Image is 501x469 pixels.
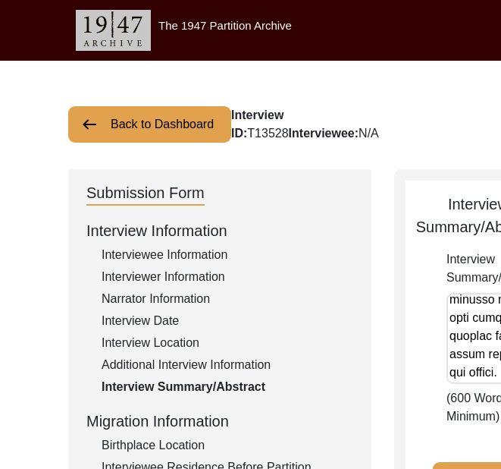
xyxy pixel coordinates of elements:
[231,106,418,143] div: T13528 N/A
[86,181,205,206] div: Submission Form
[299,60,354,77] label: Dashboard
[76,10,151,51] img: header-logo.png
[102,268,353,286] div: Interviewer Information
[102,312,353,330] div: Interview Date
[289,127,359,140] b: Interviewee:
[86,219,353,242] div: Interview Information
[158,19,292,32] label: The 1947 Partition Archive
[102,290,353,308] div: Narrator Information
[80,115,99,134] img: arrow-left.png
[102,246,353,264] div: Interviewee Information
[102,356,353,374] div: Additional Interview Information
[102,378,353,396] div: Interview Summary/Abstract
[86,410,353,433] div: Migration Information
[390,60,425,77] label: Logout
[209,60,280,77] label: New Interview
[231,109,283,140] b: Interview ID:
[68,106,231,143] button: Back to Dashboard
[102,334,353,352] div: Interview Location
[102,436,353,455] div: Birthplace Location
